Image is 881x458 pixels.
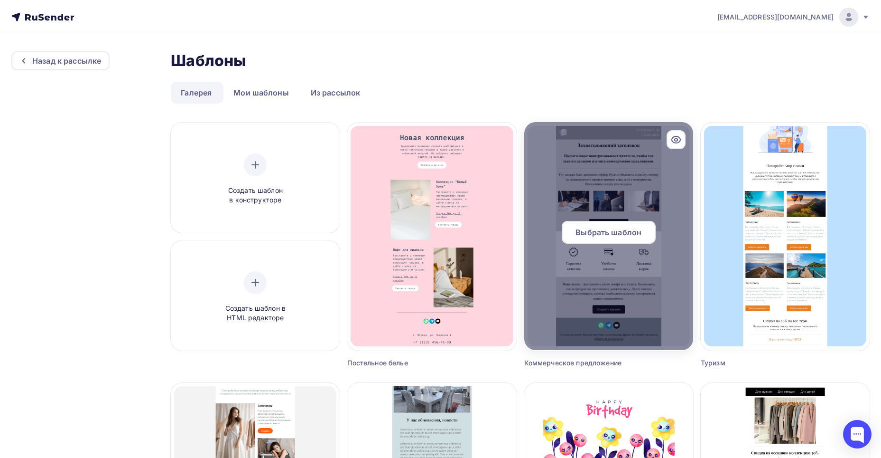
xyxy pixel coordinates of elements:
[210,304,300,323] span: Создать шаблон в HTML редакторе
[301,82,371,104] a: Из рассылок
[32,55,101,67] div: Назад к рассылке
[347,358,474,368] div: Постельное белье
[171,82,222,104] a: Галерея
[701,358,827,368] div: Туризм
[717,8,870,27] a: [EMAIL_ADDRESS][DOMAIN_NAME]
[223,82,299,104] a: Мои шаблоны
[210,186,300,205] span: Создать шаблон в конструкторе
[524,358,651,368] div: Коммерческое предложение
[171,51,246,70] h2: Шаблоны
[575,227,641,238] span: Выбрать шаблон
[717,12,834,22] span: [EMAIL_ADDRESS][DOMAIN_NAME]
